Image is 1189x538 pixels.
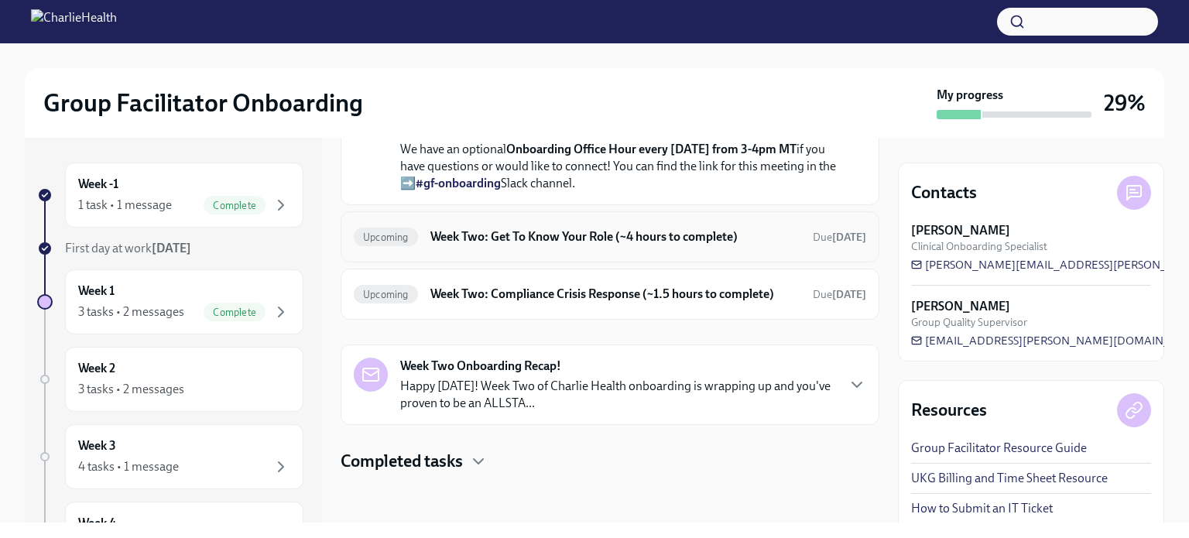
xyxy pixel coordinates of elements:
[911,500,1053,517] a: How to Submit an IT Ticket
[354,289,418,300] span: Upcoming
[78,303,184,320] div: 3 tasks • 2 messages
[911,222,1010,239] strong: [PERSON_NAME]
[37,424,303,489] a: Week 34 tasks • 1 message
[204,200,266,211] span: Complete
[78,437,116,454] h6: Week 3
[78,176,118,193] h6: Week -1
[911,470,1108,487] a: UKG Billing and Time Sheet Resource
[152,241,191,255] strong: [DATE]
[937,87,1003,104] strong: My progress
[78,197,172,214] div: 1 task • 1 message
[78,515,116,532] h6: Week 4
[37,163,303,228] a: Week -11 task • 1 messageComplete
[400,124,841,192] p: We have an optional if you have questions or would like to connect! You can find the link for thi...
[832,231,866,244] strong: [DATE]
[204,307,266,318] span: Complete
[911,399,987,422] h4: Resources
[78,283,115,300] h6: Week 1
[65,241,191,255] span: First day at work
[832,288,866,301] strong: [DATE]
[37,347,303,412] a: Week 23 tasks • 2 messages
[31,9,117,34] img: CharlieHealth
[341,450,463,473] h4: Completed tasks
[37,269,303,334] a: Week 13 tasks • 2 messagesComplete
[1104,89,1146,117] h3: 29%
[37,240,303,257] a: First day at work[DATE]
[78,360,115,377] h6: Week 2
[813,287,866,302] span: September 16th, 2025 08:00
[400,358,561,375] strong: Week Two Onboarding Recap!
[354,282,866,307] a: UpcomingWeek Two: Compliance Crisis Response (~1.5 hours to complete)Due[DATE]
[813,288,866,301] span: Due
[911,181,977,204] h4: Contacts
[78,381,184,398] div: 3 tasks • 2 messages
[911,315,1027,330] span: Group Quality Supervisor
[78,458,179,475] div: 4 tasks • 1 message
[911,440,1087,457] a: Group Facilitator Resource Guide
[430,228,800,245] h6: Week Two: Get To Know Your Role (~4 hours to complete)
[813,231,866,244] span: Due
[416,176,501,190] a: #gf-onboarding
[354,224,866,249] a: UpcomingWeek Two: Get To Know Your Role (~4 hours to complete)Due[DATE]
[911,298,1010,315] strong: [PERSON_NAME]
[341,450,879,473] div: Completed tasks
[43,87,363,118] h2: Group Facilitator Onboarding
[430,286,800,303] h6: Week Two: Compliance Crisis Response (~1.5 hours to complete)
[506,142,797,156] strong: Onboarding Office Hour every [DATE] from 3-4pm MT
[354,231,418,243] span: Upcoming
[911,239,1047,254] span: Clinical Onboarding Specialist
[400,378,835,412] p: Happy [DATE]! Week Two of Charlie Health onboarding is wrapping up and you've proven to be an ALL...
